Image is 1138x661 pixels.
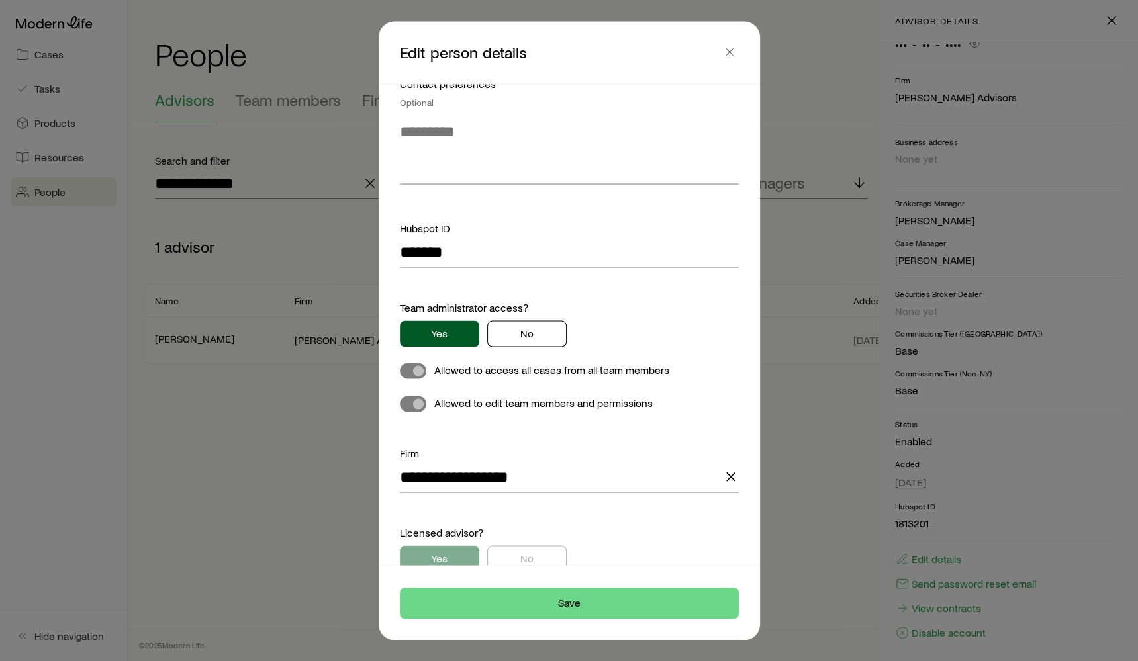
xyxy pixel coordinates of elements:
p: Allowed to access all cases from all team members [434,363,669,379]
button: Yes [400,546,479,572]
p: Allowed to edit team members and permissions [434,396,653,412]
button: Yes [400,321,479,347]
div: licensedAdvisorInfo.licensedAdvisor [400,546,739,572]
div: Licensed advisor? [400,525,739,541]
div: Optional [400,97,739,107]
div: Contact preferences [400,75,739,107]
div: Hubspot ID [400,220,739,236]
button: No [487,321,567,347]
div: agencyPrivileges.teamAdmin [400,321,739,347]
div: Firm [400,445,739,461]
button: Save [400,587,739,619]
button: No [487,546,567,572]
div: Team administrator access? [400,300,739,316]
p: Edit person details [400,42,720,62]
